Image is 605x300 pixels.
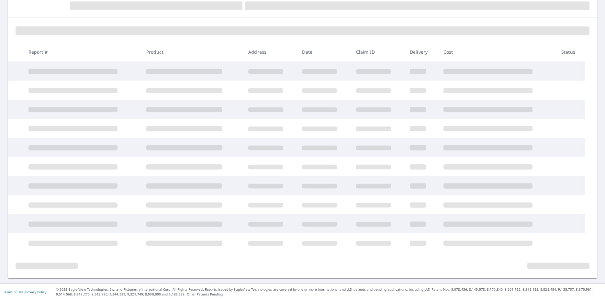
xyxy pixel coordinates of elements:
p: © 2025 Eagle View Technologies, Inc. and Pictometry International Corp. All Rights Reserved. Repo... [56,287,602,297]
p: | [3,290,46,294]
th: Delivery [405,42,438,61]
th: Status [556,42,585,61]
a: Terms of Use [3,290,23,294]
th: Claim ID [351,42,405,61]
a: Privacy Policy [25,290,46,294]
th: Address [243,42,297,61]
th: Cost [438,42,556,61]
th: Date [297,42,351,61]
th: Report # [23,42,141,61]
th: Product [141,42,243,61]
